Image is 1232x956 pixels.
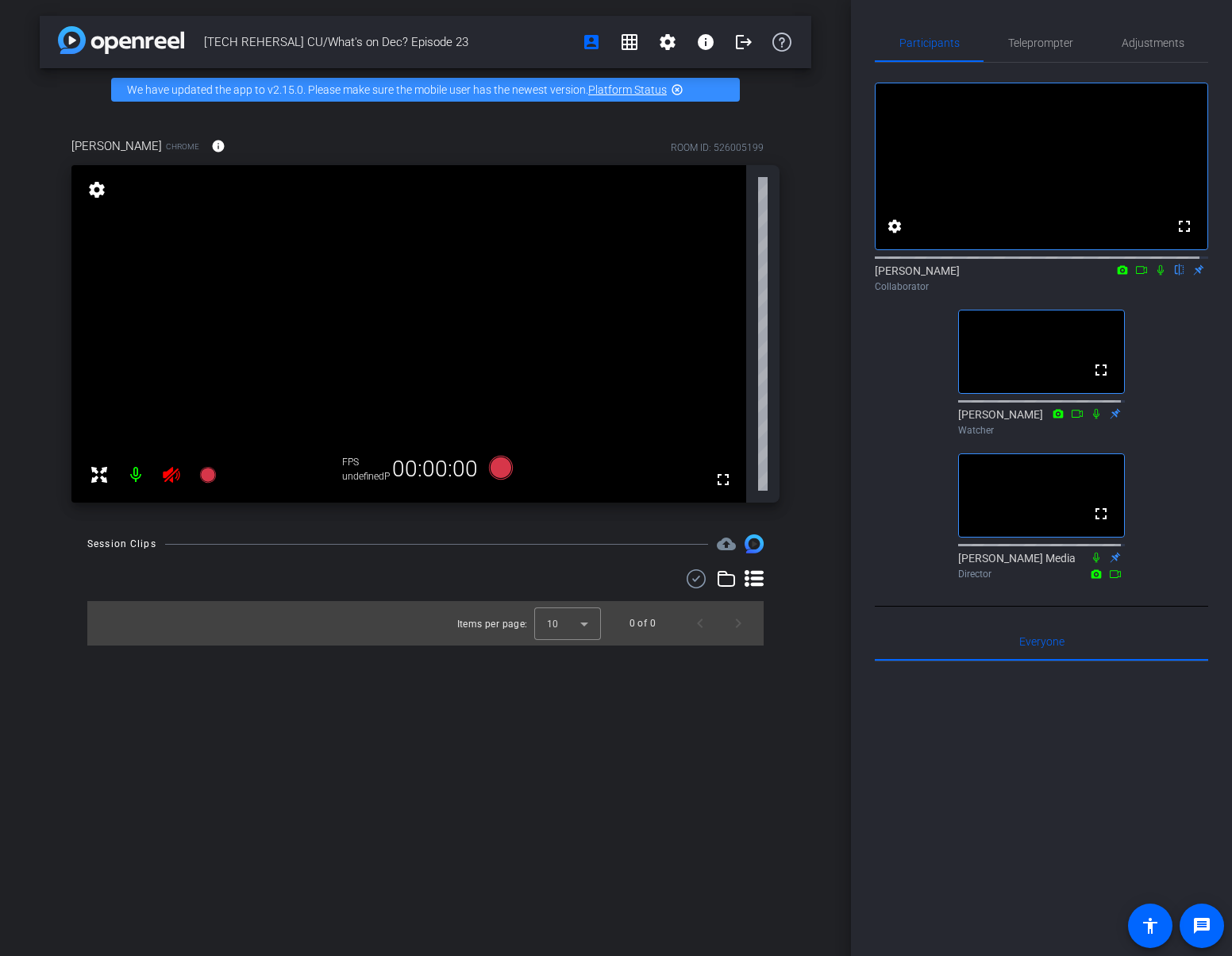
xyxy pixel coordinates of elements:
[342,470,382,483] div: undefinedP
[111,78,740,102] div: We have updated the app to v2.15.0. Please make sure the mobile user has the newest version.
[87,536,156,552] div: Session Clips
[875,263,1208,294] div: [PERSON_NAME]
[1192,916,1211,935] mat-icon: message
[885,217,904,236] mat-icon: settings
[1141,916,1160,935] mat-icon: accessibility
[671,83,683,96] mat-icon: highlight_off
[382,456,488,483] div: 00:00:00
[211,139,225,153] mat-icon: info
[1091,504,1111,523] mat-icon: fullscreen
[166,141,199,152] span: Chrome
[629,615,656,631] div: 0 of 0
[71,137,162,155] span: [PERSON_NAME]
[875,279,1208,294] div: Collaborator
[717,534,736,553] mat-icon: cloud_upload
[582,33,601,52] mat-icon: account_box
[86,180,108,199] mat-icon: settings
[457,616,528,632] div: Items per page:
[745,534,764,553] img: Session clips
[719,604,757,642] button: Next page
[958,567,1125,581] div: Director
[620,33,639,52] mat-icon: grid_on
[1175,217,1194,236] mat-icon: fullscreen
[958,550,1125,581] div: [PERSON_NAME] Media
[1019,636,1065,647] span: Everyone
[1122,37,1184,48] span: Adjustments
[958,423,1125,438] div: Watcher
[671,141,764,155] div: ROOM ID: 526005199
[658,33,677,52] mat-icon: settings
[899,37,960,48] span: Participants
[681,604,719,642] button: Previous page
[588,83,667,96] a: Platform Status
[734,33,753,52] mat-icon: logout
[1170,262,1189,276] mat-icon: flip
[58,26,184,54] img: app-logo
[1008,37,1073,48] span: Teleprompter
[204,26,572,58] span: [TECH REHERSAL] CU/What's on Dec? Episode 23
[1091,360,1111,380] mat-icon: fullscreen
[342,457,359,468] span: FPS
[714,470,733,489] mat-icon: fullscreen
[958,407,1125,438] div: [PERSON_NAME]
[696,33,715,52] mat-icon: info
[717,534,736,553] span: Destinations for your clips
